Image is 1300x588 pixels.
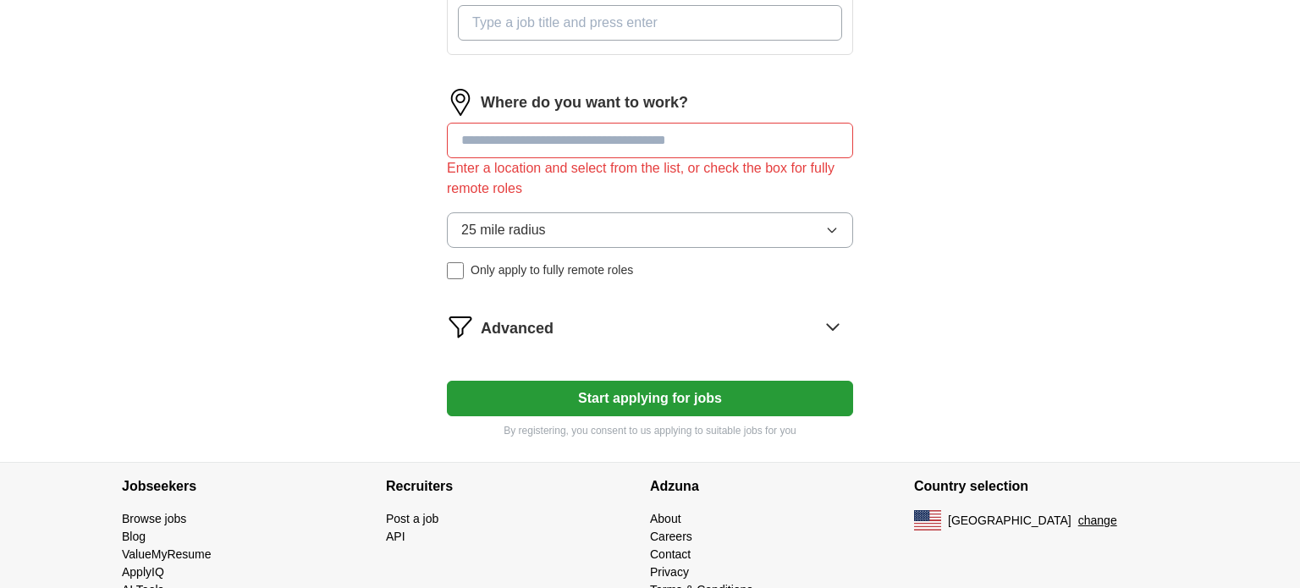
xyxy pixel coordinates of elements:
[447,262,464,279] input: Only apply to fully remote roles
[458,5,842,41] input: Type a job title and press enter
[650,530,692,543] a: Careers
[650,512,681,525] a: About
[386,530,405,543] a: API
[122,512,186,525] a: Browse jobs
[122,547,212,561] a: ValueMyResume
[447,89,474,116] img: location.png
[650,565,689,579] a: Privacy
[447,313,474,340] img: filter
[447,381,853,416] button: Start applying for jobs
[447,423,853,438] p: By registering, you consent to us applying to suitable jobs for you
[471,261,633,279] span: Only apply to fully remote roles
[122,565,164,579] a: ApplyIQ
[481,317,554,340] span: Advanced
[461,220,546,240] span: 25 mile radius
[481,91,688,114] label: Where do you want to work?
[948,512,1071,530] span: [GEOGRAPHIC_DATA]
[914,510,941,530] img: US flag
[122,530,146,543] a: Blog
[386,512,438,525] a: Post a job
[914,463,1178,510] h4: Country selection
[650,547,691,561] a: Contact
[1078,512,1117,530] button: change
[447,212,853,248] button: 25 mile radius
[447,158,853,199] div: Enter a location and select from the list, or check the box for fully remote roles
